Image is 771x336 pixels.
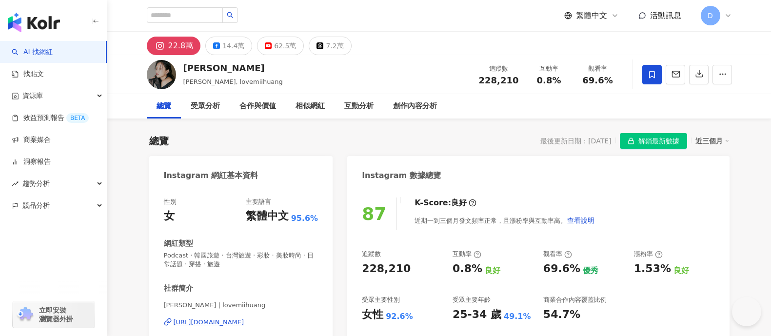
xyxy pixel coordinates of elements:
div: 優秀 [583,265,598,276]
span: 立即安裝 瀏覽器外掛 [39,306,73,323]
span: 查看說明 [567,217,594,224]
span: 95.6% [291,213,318,224]
a: 商案媒合 [12,135,51,145]
a: chrome extension立即安裝 瀏覽器外掛 [13,301,95,328]
span: 資源庫 [22,85,43,107]
div: 25-34 歲 [453,307,501,322]
div: 總覽 [149,134,169,148]
a: 洞察報告 [12,157,51,167]
div: 女性 [362,307,383,322]
span: 228,210 [479,75,519,85]
div: 良好 [451,198,467,208]
div: 7.2萬 [326,39,343,53]
div: 觀看率 [543,250,572,258]
img: KOL Avatar [147,60,176,89]
div: 22.8萬 [168,39,194,53]
span: 繁體中文 [576,10,607,21]
div: [PERSON_NAME] [183,62,283,74]
div: 14.4萬 [222,39,244,53]
div: 商業合作內容覆蓋比例 [543,296,607,304]
div: 互動率 [453,250,481,258]
div: 良好 [485,265,500,276]
span: [PERSON_NAME] | lovemiihuang [164,301,318,310]
div: 總覽 [157,100,171,112]
div: 觀看率 [579,64,616,74]
div: 網紅類型 [164,238,193,249]
div: 合作與價值 [239,100,276,112]
span: 0.8% [537,76,561,85]
span: 活動訊息 [650,11,681,20]
span: 競品分析 [22,195,50,217]
div: 近期一到三個月發文頻率正常，且漲粉率與互動率高。 [415,211,595,230]
div: Instagram 網紅基本資料 [164,170,258,181]
div: 54.7% [543,307,580,322]
span: [PERSON_NAME], lovemiihuang [183,78,283,85]
span: 69.6% [582,76,613,85]
div: 受眾主要年齡 [453,296,491,304]
a: searchAI 找網紅 [12,47,53,57]
button: 14.4萬 [205,37,252,55]
div: 近三個月 [695,135,730,147]
div: 0.8% [453,261,482,277]
button: 解鎖最新數據 [620,133,687,149]
a: 效益預測報告BETA [12,113,89,123]
span: Podcast · 韓國旅遊 · 台灣旅遊 · 彩妝 · 美妝時尚 · 日常話題 · 穿搭 · 旅遊 [164,251,318,269]
div: 漲粉率 [634,250,663,258]
div: 69.6% [543,261,580,277]
div: 228,210 [362,261,411,277]
div: 社群簡介 [164,283,193,294]
div: 創作內容分析 [393,100,437,112]
button: 62.5萬 [257,37,304,55]
span: search [227,12,234,19]
div: 受眾分析 [191,100,220,112]
img: logo [8,13,60,32]
div: 最後更新日期：[DATE] [540,137,611,145]
a: 找貼文 [12,69,44,79]
span: rise [12,180,19,187]
img: chrome extension [16,307,35,322]
div: 追蹤數 [362,250,381,258]
div: 87 [362,204,386,224]
div: [URL][DOMAIN_NAME] [174,318,244,327]
button: 7.2萬 [309,37,351,55]
span: 趨勢分析 [22,173,50,195]
div: 互動率 [531,64,568,74]
span: 解鎖最新數據 [638,134,679,149]
div: 1.53% [634,261,671,277]
button: 查看說明 [567,211,595,230]
div: 92.6% [386,311,413,322]
iframe: Help Scout Beacon - Open [732,297,761,326]
div: 性別 [164,198,177,206]
div: Instagram 數據總覽 [362,170,441,181]
div: K-Score : [415,198,476,208]
div: 良好 [673,265,689,276]
div: 受眾主要性別 [362,296,400,304]
div: 49.1% [504,311,531,322]
a: [URL][DOMAIN_NAME] [164,318,318,327]
button: 22.8萬 [147,37,201,55]
div: 女 [164,209,175,224]
span: D [708,10,713,21]
div: 繁體中文 [246,209,289,224]
div: 互動分析 [344,100,374,112]
div: 主要語言 [246,198,271,206]
div: 追蹤數 [479,64,519,74]
div: 相似網紅 [296,100,325,112]
div: 62.5萬 [274,39,296,53]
